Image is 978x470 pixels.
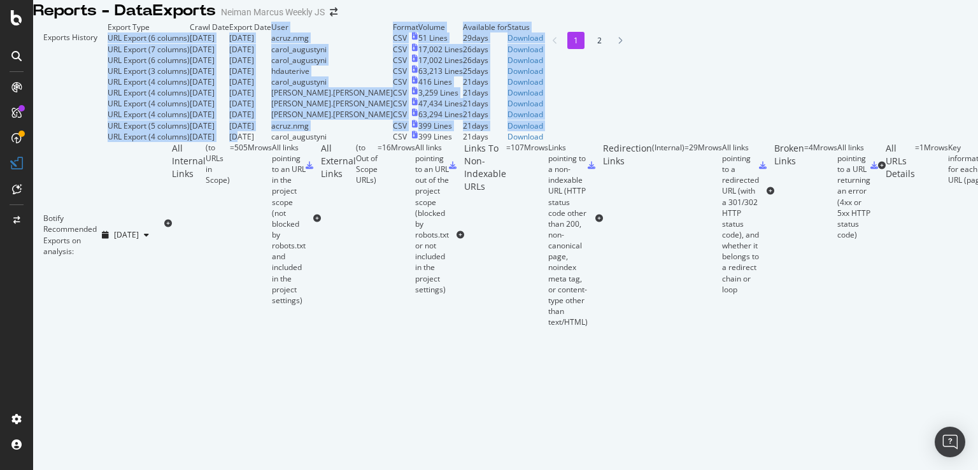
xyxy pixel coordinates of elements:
[507,87,543,98] a: Download
[463,22,507,32] td: Available for
[108,109,190,120] div: URL Export (4 columns)
[507,66,543,76] div: Download
[722,142,759,295] div: All links pointing to a redirected URL (with a 301/302 HTTP status code), and whether it belongs ...
[507,131,543,142] a: Download
[356,142,378,295] div: ( to Out of Scope URLs )
[393,131,407,142] div: CSV
[229,120,271,131] td: [DATE]
[229,66,271,76] td: [DATE]
[108,76,190,87] div: URL Export (4 columns)
[271,98,393,109] td: [PERSON_NAME].[PERSON_NAME]
[229,32,271,43] td: [DATE]
[114,229,139,240] span: 2025 Aug. 18th
[393,109,407,120] div: CSV
[271,120,393,131] td: acruz.nmg
[507,120,543,131] a: Download
[108,44,190,55] div: URL Export (7 columns)
[759,162,767,169] div: csv-export
[507,55,543,66] a: Download
[229,76,271,87] td: [DATE]
[221,6,325,18] div: Neiman Marcus Weekly JS
[108,87,190,98] div: URL Export (4 columns)
[418,44,463,55] td: 17,002 Lines
[271,22,393,32] td: User
[463,120,507,131] td: 21 days
[393,87,407,98] div: CSV
[393,76,407,87] div: CSV
[190,98,229,109] td: [DATE]
[804,142,837,240] div: = 4M rows
[271,44,393,55] td: carol_augustyni
[190,66,229,76] td: [DATE]
[190,109,229,120] td: [DATE]
[108,98,190,109] div: URL Export (4 columns)
[229,55,271,66] td: [DATE]
[271,131,393,142] td: carol_augustyni
[507,109,543,120] a: Download
[418,76,463,87] td: 416 Lines
[463,131,507,142] td: 21 days
[306,162,313,169] div: csv-export
[271,66,393,76] td: hdauterive
[190,87,229,98] td: [DATE]
[97,225,154,245] button: [DATE]
[271,32,393,43] td: acruz.nmg
[418,32,463,43] td: 51 Lines
[507,98,543,109] a: Download
[393,98,407,109] div: CSV
[591,32,608,49] li: 2
[271,109,393,120] td: [PERSON_NAME].[PERSON_NAME]
[271,87,393,98] td: [PERSON_NAME].[PERSON_NAME]
[886,142,915,190] div: All URLs Details
[43,32,97,132] div: Exports History
[229,131,271,142] td: [DATE]
[603,142,652,295] div: Redirection Links
[190,32,229,43] td: [DATE]
[418,22,463,32] td: Volume
[108,120,190,131] div: URL Export (5 columns)
[190,120,229,131] td: [DATE]
[206,142,230,306] div: ( to URLs in Scope )
[418,87,463,98] td: 3,259 Lines
[463,109,507,120] td: 21 days
[190,44,229,55] td: [DATE]
[271,55,393,66] td: carol_augustyni
[229,98,271,109] td: [DATE]
[393,55,407,66] div: CSV
[321,142,356,295] div: All External Links
[172,142,206,306] div: All Internal Links
[415,142,449,295] div: All links pointing to an URL out of the project scope (blocked by robots.txt or not included in t...
[393,66,407,76] div: CSV
[108,66,190,76] div: URL Export (3 columns)
[108,131,190,142] div: URL Export (4 columns)
[507,32,543,43] a: Download
[463,44,507,55] td: 26 days
[935,427,965,457] div: Open Intercom Messenger
[229,109,271,120] td: [DATE]
[272,142,306,306] div: All links pointing to an URL in the project scope (not blocked by robots.txt and included in the ...
[229,22,271,32] td: Export Date
[567,32,585,49] li: 1
[463,66,507,76] td: 25 days
[108,55,190,66] div: URL Export (6 columns)
[418,98,463,109] td: 47,434 Lines
[449,162,457,169] div: csv-export
[393,44,407,55] div: CSV
[418,120,463,131] td: 399 Lines
[915,142,948,190] div: = 1M rows
[190,76,229,87] td: [DATE]
[507,44,543,55] a: Download
[507,76,543,87] a: Download
[418,55,463,66] td: 17,002 Lines
[652,142,684,295] div: ( Internal )
[837,142,870,240] div: All links pointing to a URL returning an error (4xx or 5xx HTTP status code)
[229,44,271,55] td: [DATE]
